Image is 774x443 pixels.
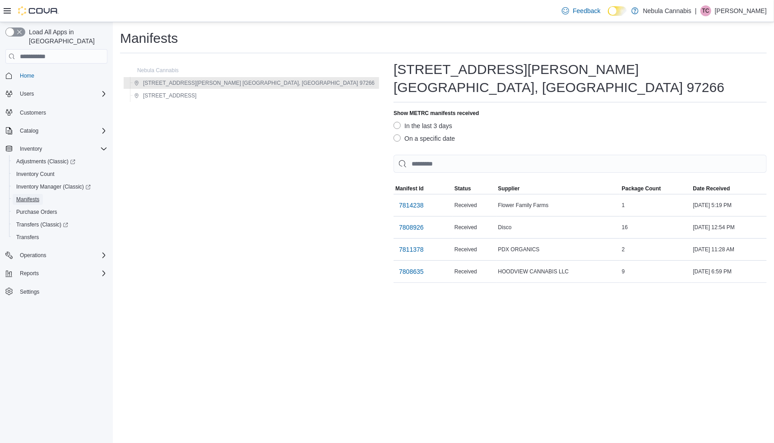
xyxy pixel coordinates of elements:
div: [DATE] 6:59 PM [691,266,767,277]
input: Dark Mode [608,6,627,16]
span: Received [454,246,477,253]
span: Adjustments (Classic) [16,158,75,165]
span: Feedback [573,6,600,15]
nav: Complex example [5,65,107,322]
button: Operations [16,250,50,261]
span: Transfers [13,232,107,243]
span: Transfers (Classic) [16,221,68,228]
span: [STREET_ADDRESS] [143,92,197,99]
span: Reports [16,268,107,279]
span: Date Received [693,185,730,192]
span: Settings [20,288,39,295]
span: PDX ORGANICS [498,246,540,253]
a: Transfers (Classic) [13,219,72,230]
span: Catalog [20,127,38,134]
button: 7808635 [395,263,427,281]
span: Purchase Orders [16,208,57,216]
a: Feedback [558,2,604,20]
span: Users [20,90,34,97]
span: Adjustments (Classic) [13,156,107,167]
label: On a specific date [394,133,455,144]
span: Reports [20,270,39,277]
a: Transfers [13,232,42,243]
button: Users [2,88,111,100]
span: Status [454,185,471,192]
button: Purchase Orders [9,206,111,218]
button: Inventory [2,143,111,155]
span: Settings [16,286,107,297]
a: Settings [16,286,43,297]
a: Transfers (Classic) [9,218,111,231]
span: 7814238 [399,201,424,210]
span: Supplier [498,185,520,192]
span: Manifests [13,194,107,205]
a: Home [16,70,38,81]
h1: Manifests [120,29,178,47]
span: Home [16,70,107,81]
span: 1 [622,202,625,209]
button: Operations [2,249,111,262]
span: 7808635 [399,267,424,276]
span: Customers [16,106,107,118]
span: Manifest Id [395,185,424,192]
a: Customers [16,107,50,118]
span: [STREET_ADDRESS][PERSON_NAME] [GEOGRAPHIC_DATA], [GEOGRAPHIC_DATA] 97266 [143,79,375,87]
a: Manifests [13,194,43,205]
span: Inventory Manager (Classic) [16,183,91,190]
span: Operations [16,250,107,261]
button: 7808926 [395,218,427,236]
a: Purchase Orders [13,207,61,217]
button: Transfers [9,231,111,244]
button: Manifests [9,193,111,206]
p: [PERSON_NAME] [715,5,767,16]
input: This is a search bar. As you type, the results lower in the page will automatically filter. [394,155,767,173]
a: Adjustments (Classic) [9,155,111,168]
span: 7811378 [399,245,424,254]
label: Show METRC manifests received [394,110,479,117]
span: Inventory Count [13,169,107,180]
button: 7814238 [395,196,427,214]
p: | [695,5,697,16]
span: Package Count [622,185,661,192]
label: In the last 3 days [394,120,452,131]
span: 9 [622,268,625,275]
span: 16 [622,224,628,231]
p: Nebula Cannabis [643,5,691,16]
button: Reports [2,267,111,280]
button: Settings [2,285,111,298]
button: [STREET_ADDRESS] [130,90,200,101]
button: Home [2,69,111,82]
button: Inventory Count [9,168,111,180]
span: Flower Family Farms [498,202,549,209]
a: Adjustments (Classic) [13,156,79,167]
span: Transfers [16,234,39,241]
span: Inventory Count [16,171,55,178]
span: Users [16,88,107,99]
a: Inventory Count [13,169,58,180]
span: 7808926 [399,223,424,232]
span: TC [702,5,709,16]
h1: [STREET_ADDRESS][PERSON_NAME] [GEOGRAPHIC_DATA], [GEOGRAPHIC_DATA] 97266 [394,60,767,97]
span: Received [454,268,477,275]
span: Received [454,202,477,209]
button: Catalog [16,125,42,136]
span: Received [454,224,477,231]
span: Inventory Manager (Classic) [13,181,107,192]
button: Catalog [2,125,111,137]
button: [STREET_ADDRESS][PERSON_NAME] [GEOGRAPHIC_DATA], [GEOGRAPHIC_DATA] 97266 [130,78,378,88]
button: Customers [2,106,111,119]
span: Load All Apps in [GEOGRAPHIC_DATA] [25,28,107,46]
span: Home [20,72,34,79]
div: [DATE] 11:28 AM [691,244,767,255]
a: Inventory Manager (Classic) [13,181,94,192]
div: Tobias Croslin [700,5,711,16]
img: Cova [18,6,59,15]
span: Manifests [16,196,39,203]
span: Nebula Cannabis [137,67,179,74]
span: HOODVIEW CANNABIS LLC [498,268,569,275]
span: Inventory [16,143,107,154]
span: Disco [498,224,512,231]
span: Transfers (Classic) [13,219,107,230]
span: Inventory [20,145,42,152]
